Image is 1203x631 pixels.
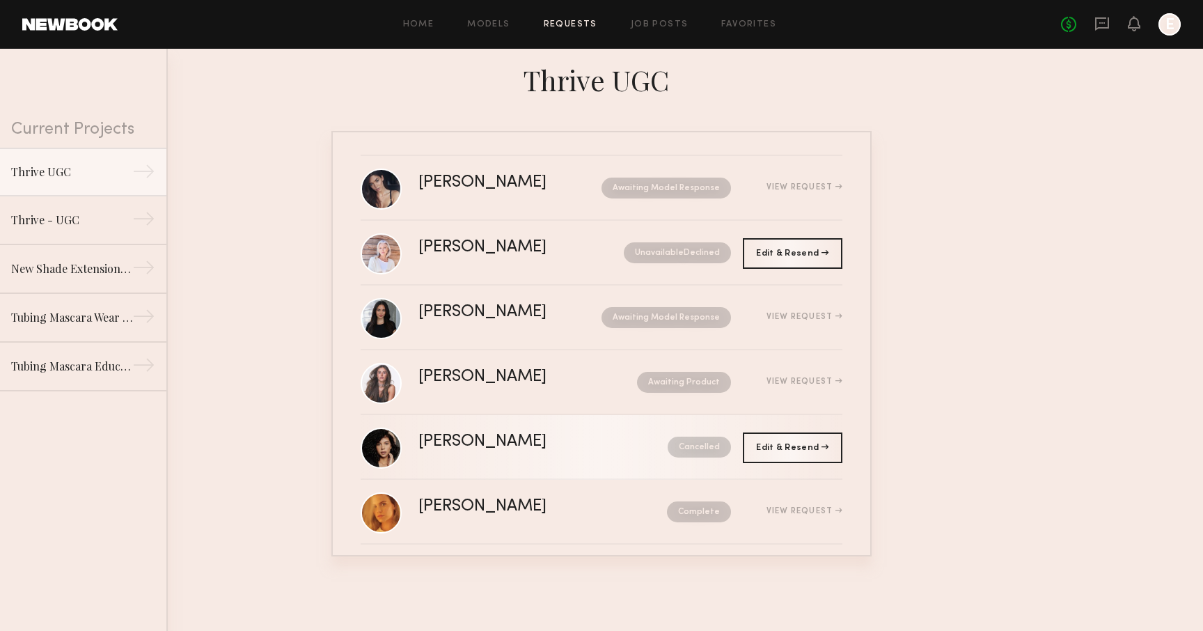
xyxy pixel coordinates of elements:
nb-request-status: Awaiting Product [637,372,731,393]
a: [PERSON_NAME]Awaiting Model ResponseView Request [361,286,842,350]
a: [PERSON_NAME]CompleteView Request [361,480,842,545]
div: [PERSON_NAME] [418,304,574,320]
a: Job Posts [631,20,689,29]
div: → [132,305,155,333]
div: Thrive UGC [331,60,872,98]
div: Tubing Mascara Wear Test [11,309,132,326]
a: [PERSON_NAME]UnavailableDeclined [361,221,842,286]
div: [PERSON_NAME] [418,434,607,450]
a: [PERSON_NAME]Cancelled [361,415,842,480]
a: Requests [544,20,597,29]
div: → [132,160,155,188]
div: → [132,354,155,382]
div: View Request [766,377,842,386]
div: → [132,208,155,235]
nb-request-status: Cancelled [668,437,731,458]
div: New Shade Extension for Liquid Lash Mascara [11,260,132,277]
span: Edit & Resend [756,249,828,258]
div: View Request [766,183,842,192]
div: View Request [766,313,842,321]
a: Models [467,20,510,29]
span: Edit & Resend [756,444,828,452]
nb-request-status: Complete [667,501,731,522]
nb-request-status: Awaiting Model Response [601,307,731,328]
a: E [1158,13,1181,36]
nb-request-status: Awaiting Model Response [601,178,731,198]
div: → [132,256,155,284]
div: [PERSON_NAME] [418,499,607,515]
a: Favorites [721,20,776,29]
div: [PERSON_NAME] [418,240,585,256]
div: [PERSON_NAME] [418,369,592,385]
div: Tubing Mascara Educational Video [11,358,132,375]
div: View Request [766,507,842,515]
div: Thrive UGC [11,164,132,180]
a: [PERSON_NAME]Awaiting Model ResponseView Request [361,156,842,221]
div: [PERSON_NAME] [418,175,574,191]
div: Thrive - UGC [11,212,132,228]
a: [PERSON_NAME]Awaiting ProductView Request [361,350,842,415]
a: Home [403,20,434,29]
nb-request-status: Unavailable Declined [624,242,731,263]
